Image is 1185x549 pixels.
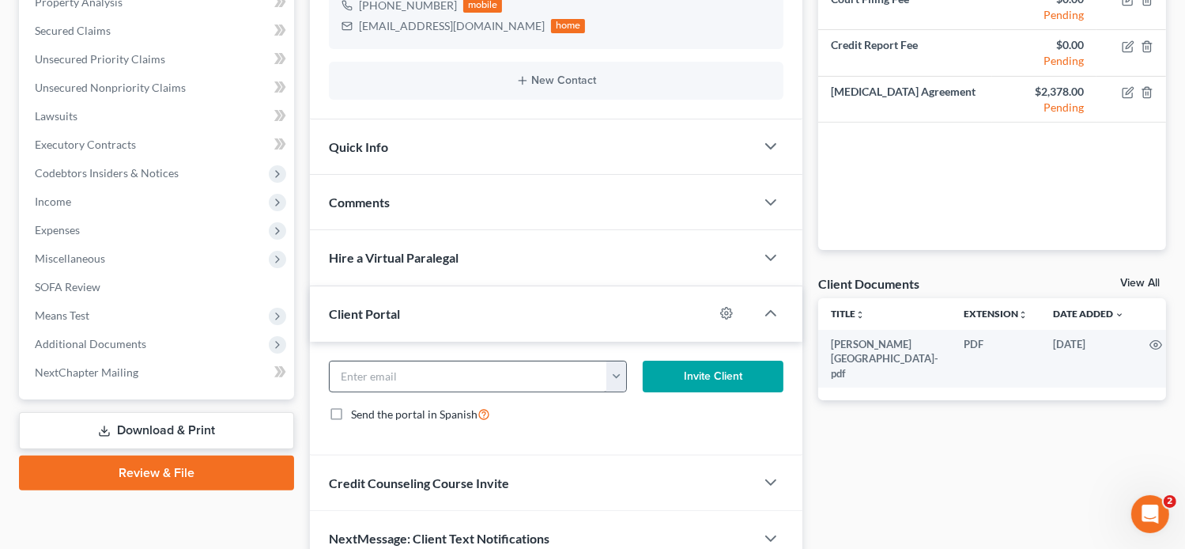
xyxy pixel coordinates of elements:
span: 2 [1164,495,1176,508]
span: NextChapter Mailing [35,365,138,379]
div: $2,378.00 [1005,84,1084,100]
a: Titleunfold_more [831,308,865,320]
a: Extensionunfold_more [964,308,1028,320]
span: SOFA Review [35,280,100,293]
button: Invite Client [643,361,784,392]
div: Client Documents [818,275,919,292]
a: Unsecured Nonpriority Claims [22,74,294,102]
span: Client Portal [329,306,400,321]
div: [EMAIL_ADDRESS][DOMAIN_NAME] [359,18,545,34]
span: Unsecured Nonpriority Claims [35,81,186,94]
span: Quick Info [329,139,388,154]
span: Credit Counseling Course Invite [329,475,509,490]
span: Secured Claims [35,24,111,37]
div: $0.00 [1005,37,1084,53]
input: Enter email [330,362,608,392]
span: Expenses [35,223,80,237]
i: unfold_more [1018,310,1028,320]
a: Download & Print [19,412,294,449]
a: Executory Contracts [22,131,294,159]
td: PDF [951,330,1040,388]
div: Pending [1005,100,1084,115]
span: Executory Contracts [35,138,136,151]
td: [DATE] [1040,330,1137,388]
td: Credit Report Fee [818,30,992,76]
span: NextMessage: Client Text Notifications [329,531,549,546]
button: New Contact [342,74,772,87]
a: SOFA Review [22,273,294,301]
td: [PERSON_NAME][GEOGRAPHIC_DATA]-pdf [818,330,951,388]
div: Pending [1005,7,1084,23]
i: expand_more [1115,310,1124,320]
div: Pending [1005,53,1084,69]
span: Hire a Virtual Paralegal [329,250,459,265]
i: unfold_more [855,310,865,320]
a: Review & File [19,456,294,490]
span: Miscellaneous [35,252,105,265]
a: NextChapter Mailing [22,358,294,387]
span: Codebtors Insiders & Notices [35,166,179,180]
span: Unsecured Priority Claims [35,52,165,66]
iframe: Intercom live chat [1131,495,1169,533]
div: home [551,19,586,33]
a: Date Added expand_more [1053,308,1124,320]
span: Income [35,195,71,208]
span: Lawsuits [35,109,77,123]
a: Secured Claims [22,17,294,45]
span: Means Test [35,309,89,322]
span: Comments [329,195,390,210]
td: [MEDICAL_DATA] Agreement [818,76,992,122]
a: Lawsuits [22,102,294,131]
a: View All [1120,278,1160,289]
a: Unsecured Priority Claims [22,45,294,74]
span: Additional Documents [35,337,146,350]
span: Send the portal in Spanish [351,407,477,421]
